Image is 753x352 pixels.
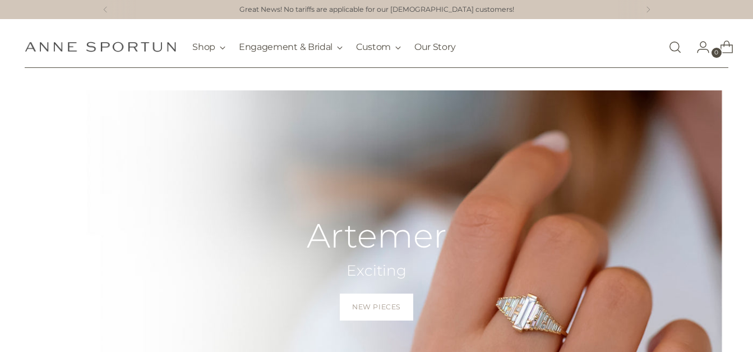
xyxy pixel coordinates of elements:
button: Custom [356,35,401,60]
a: New Pieces [340,294,413,321]
a: Open search modal [664,36,686,58]
button: Engagement & Bridal [239,35,343,60]
button: Shop [192,35,225,60]
h2: Artemer [307,217,447,254]
a: Anne Sportun Fine Jewellery [25,42,176,52]
span: New Pieces [352,302,401,312]
span: 0 [712,48,722,58]
a: Open cart modal [711,36,733,58]
a: Go to the account page [687,36,710,58]
a: Our Story [414,35,455,60]
a: Great News! No tariffs are applicable for our [DEMOGRAPHIC_DATA] customers! [239,4,514,15]
h2: Exciting [307,261,447,281]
